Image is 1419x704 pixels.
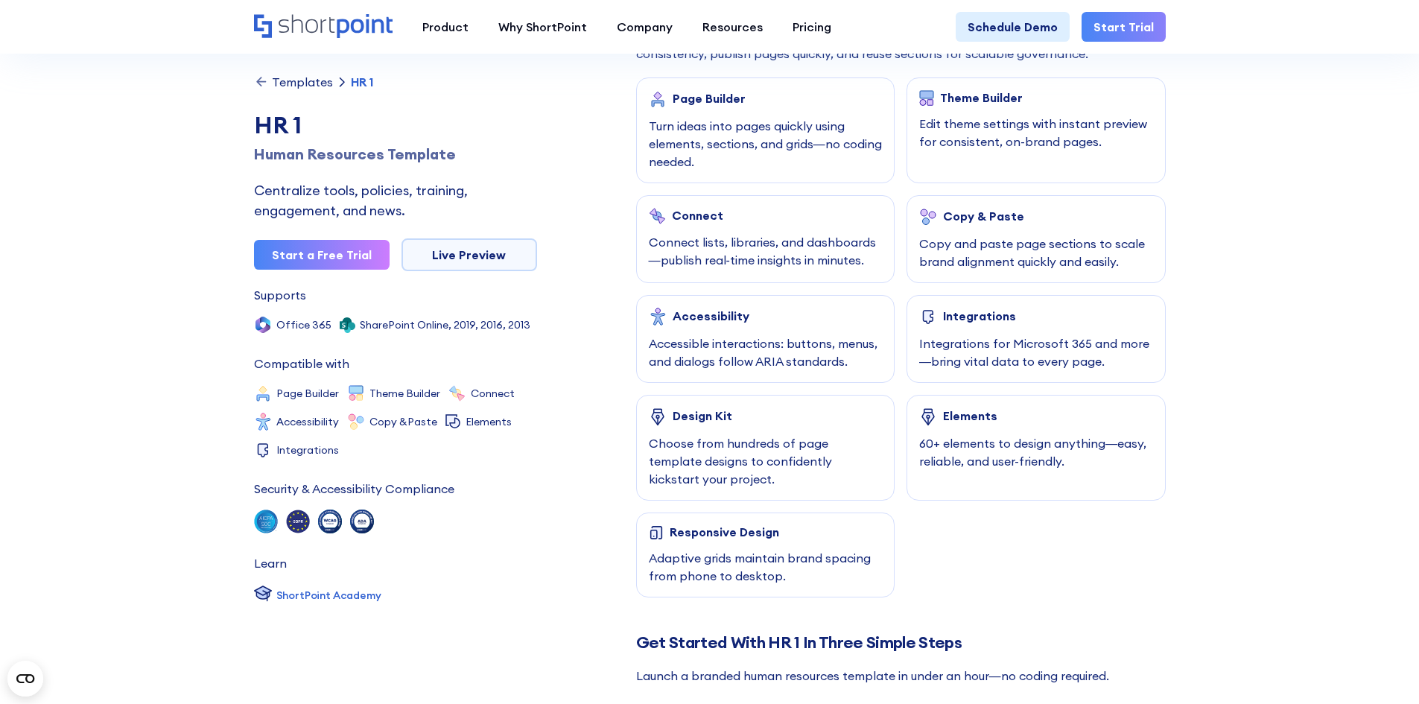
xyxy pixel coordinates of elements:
h1: Human Resources Template [254,143,537,165]
a: Start a Free Trial [254,240,390,270]
a: Start Trial [1082,12,1166,42]
h2: Get Started With HR 1 In Three Simple Steps [636,633,1166,652]
a: Company [602,12,688,42]
a: Resources [688,12,778,42]
div: Integrations [276,445,339,455]
div: Accessibility [276,416,339,427]
iframe: Chat Widget [1345,632,1419,704]
a: Why ShortPoint [483,12,602,42]
div: Page Builder [673,92,746,105]
div: Copy & Paste [943,209,1024,223]
div: Copy &Paste [369,416,437,427]
div: Resources [702,18,763,36]
div: Adaptive grids maintain brand spacing from phone to desktop. [649,549,883,585]
div: Company [617,18,673,36]
div: SharePoint Online, 2019, 2016, 2013 [360,320,530,330]
div: Supports [254,289,306,301]
div: Theme Builder [940,91,1023,104]
div: Templates [272,76,333,88]
div: Connect [471,388,515,399]
div: Page Builder [276,388,339,399]
a: Schedule Demo [956,12,1070,42]
div: Integrations [943,309,1016,323]
div: Edit theme settings with instant preview for consistent, on-brand pages. [919,115,1153,150]
div: Launch a branded human resources template in under an hour—no coding required. [636,667,1166,685]
div: Turn ideas into pages quickly using elements, sections, and grids—no coding needed. [649,117,883,171]
div: Choose from hundreds of page template designs to confidently kickstart your project. [649,434,883,488]
div: HR 1 [254,107,537,143]
div: Centralize tools, policies, training, engagement, and news. [254,180,537,221]
div: Accessibility [673,309,749,323]
div: Pricing [793,18,831,36]
a: Live Preview [401,238,537,271]
a: Pricing [778,12,846,42]
a: Templates [254,74,333,89]
div: 60+ elements to design anything—easy, reliable, and user-friendly. [919,434,1153,470]
div: Integrations for Microsoft 365 and more—bring vital data to every page. [919,334,1153,370]
div: Compatible with [254,358,349,370]
button: Open CMP widget [7,661,43,697]
div: ShortPoint Academy [276,588,381,603]
div: Elements [466,416,512,427]
div: Why ShortPoint [498,18,587,36]
a: Home [254,14,393,39]
div: Design Kit [673,409,732,422]
div: Product [422,18,469,36]
div: Connect [672,209,723,222]
div: Accessible interactions: buttons, menus, and dialogs follow ARIA standards. [649,334,883,370]
a: Product [407,12,483,42]
div: Elements [943,409,997,422]
div: HR 1 [351,76,373,88]
div: Learn [254,557,287,569]
a: ShortPoint Academy [254,584,381,606]
div: Security & Accessibility Compliance [254,483,454,495]
div: Connect lists, libraries, and dashboards—publish real‑time insights in minutes. [649,233,883,269]
div: Office 365 [276,320,331,330]
div: Responsive Design [670,525,779,539]
div: Theme Builder [369,388,440,399]
div: Copy and paste page sections to scale brand alignment quickly and easily. [919,235,1153,270]
img: soc 2 [254,510,278,533]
